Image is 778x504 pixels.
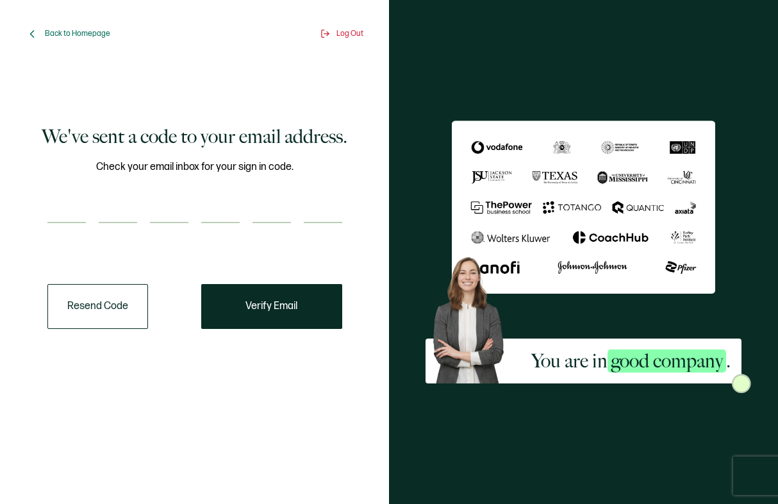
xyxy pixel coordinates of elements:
span: good company [608,349,726,373]
span: Check your email inbox for your sign in code. [96,159,294,175]
span: Log Out [336,29,363,38]
img: Sertifier We've sent a code to your email address. [452,121,715,294]
button: Resend Code [47,284,148,329]
h2: You are in . [531,348,731,374]
img: Sertifier Signup [732,374,751,393]
h1: We've sent a code to your email address. [42,124,347,149]
button: Verify Email [201,284,342,329]
span: Back to Homepage [45,29,110,38]
img: Sertifier Signup - You are in <span class="strong-h">good company</span>. Hero [426,251,520,383]
span: Verify Email [245,301,297,312]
